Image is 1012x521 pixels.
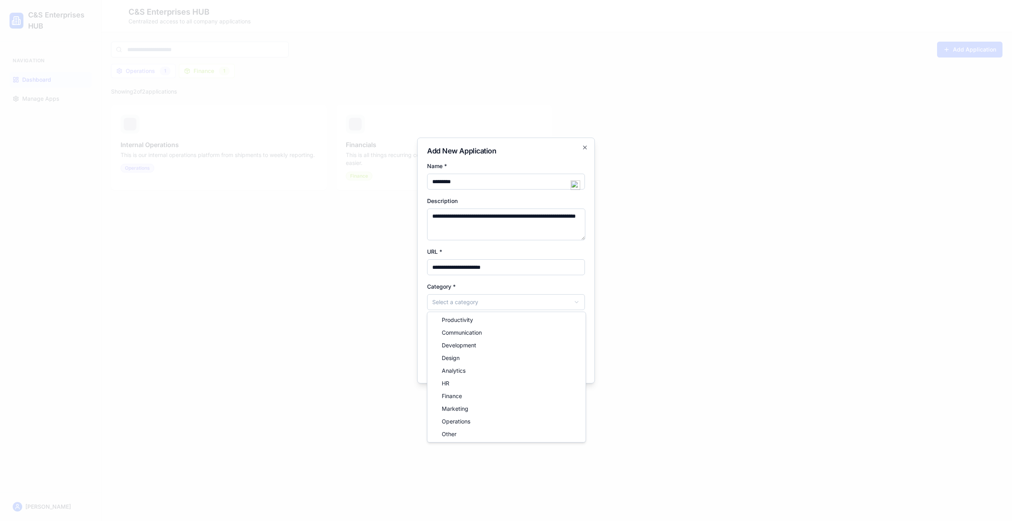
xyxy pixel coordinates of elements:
span: Productivity [442,316,473,324]
span: HR [442,379,449,387]
span: Analytics [442,367,466,375]
span: Operations [442,418,470,425]
span: Design [442,354,460,362]
span: Communication [442,329,482,337]
span: Other [442,430,456,438]
span: Finance [442,392,462,400]
span: Development [442,341,476,349]
span: Marketing [442,405,468,413]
